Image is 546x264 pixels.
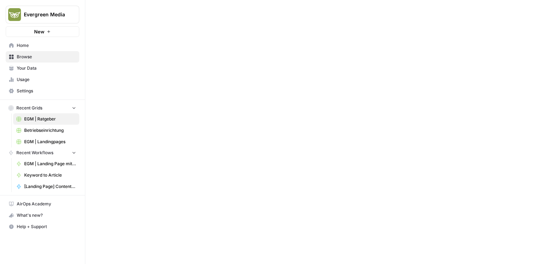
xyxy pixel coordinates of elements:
[6,103,79,113] button: Recent Grids
[17,65,76,71] span: Your Data
[34,28,44,35] span: New
[6,198,79,210] a: AirOps Academy
[6,210,79,221] button: What's new?
[6,74,79,85] a: Usage
[6,147,79,158] button: Recent Workflows
[17,88,76,94] span: Settings
[16,105,42,111] span: Recent Grids
[6,51,79,63] a: Browse
[6,85,79,97] a: Settings
[24,183,76,190] span: [Landing Page] Content Brief to Full Page
[13,158,79,169] a: EGM | Landing Page mit bestehender Struktur
[13,113,79,125] a: EGM | Ratgeber
[6,40,79,51] a: Home
[17,54,76,60] span: Browse
[24,172,76,178] span: Keyword to Article
[17,76,76,83] span: Usage
[24,116,76,122] span: EGM | Ratgeber
[6,221,79,232] button: Help + Support
[6,26,79,37] button: New
[17,42,76,49] span: Home
[24,161,76,167] span: EGM | Landing Page mit bestehender Struktur
[24,139,76,145] span: EGM | Landingpages
[24,127,76,134] span: Betriebseinrichtung
[8,8,21,21] img: Evergreen Media Logo
[13,181,79,192] a: [Landing Page] Content Brief to Full Page
[13,136,79,147] a: EGM | Landingpages
[6,63,79,74] a: Your Data
[6,6,79,23] button: Workspace: Evergreen Media
[13,125,79,136] a: Betriebseinrichtung
[17,201,76,207] span: AirOps Academy
[24,11,67,18] span: Evergreen Media
[17,223,76,230] span: Help + Support
[13,169,79,181] a: Keyword to Article
[16,150,53,156] span: Recent Workflows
